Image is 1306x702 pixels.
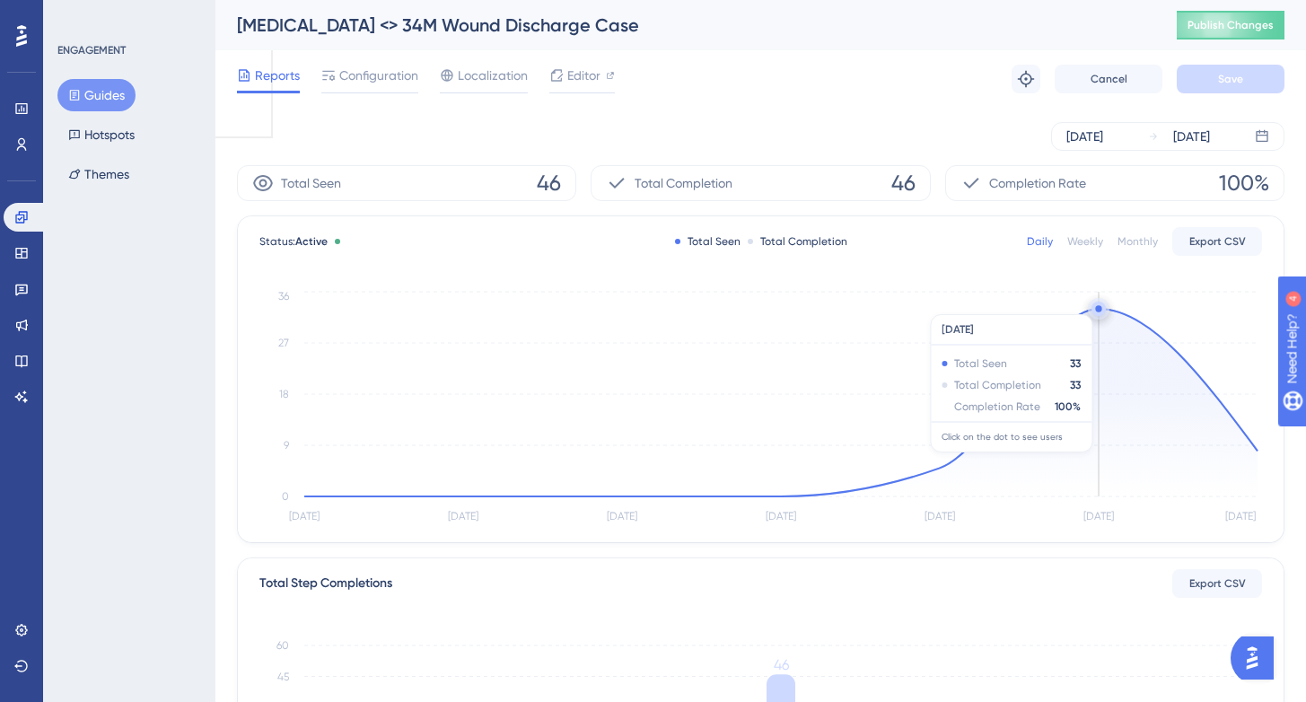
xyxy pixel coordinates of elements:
[1188,18,1274,32] span: Publish Changes
[1177,65,1284,93] button: Save
[1189,576,1246,591] span: Export CSV
[125,9,130,23] div: 4
[237,13,1132,38] div: [MEDICAL_DATA] <> 34M Wound Discharge Case
[282,490,289,503] tspan: 0
[276,639,289,652] tspan: 60
[57,79,136,111] button: Guides
[277,671,289,683] tspan: 45
[1225,510,1256,522] tspan: [DATE]
[1027,234,1053,249] div: Daily
[989,172,1086,194] span: Completion Rate
[1067,234,1103,249] div: Weekly
[1091,72,1127,86] span: Cancel
[774,656,789,673] tspan: 46
[42,4,112,26] span: Need Help?
[748,234,847,249] div: Total Completion
[57,158,140,190] button: Themes
[448,510,478,522] tspan: [DATE]
[278,290,289,303] tspan: 36
[295,235,328,248] span: Active
[289,510,320,522] tspan: [DATE]
[255,65,300,86] span: Reports
[1055,65,1162,93] button: Cancel
[278,337,289,349] tspan: 27
[1172,569,1262,598] button: Export CSV
[279,388,289,400] tspan: 18
[1083,510,1114,522] tspan: [DATE]
[1172,227,1262,256] button: Export CSV
[57,118,145,151] button: Hotspots
[1066,126,1103,147] div: [DATE]
[567,65,600,86] span: Editor
[675,234,741,249] div: Total Seen
[339,65,418,86] span: Configuration
[1218,72,1243,86] span: Save
[537,169,561,197] span: 46
[891,169,916,197] span: 46
[281,172,341,194] span: Total Seen
[259,234,328,249] span: Status:
[766,510,796,522] tspan: [DATE]
[1219,169,1269,197] span: 100%
[57,43,126,57] div: ENGAGEMENT
[1231,631,1284,685] iframe: UserGuiding AI Assistant Launcher
[259,573,392,594] div: Total Step Completions
[1173,126,1210,147] div: [DATE]
[1118,234,1158,249] div: Monthly
[458,65,528,86] span: Localization
[925,510,955,522] tspan: [DATE]
[607,510,637,522] tspan: [DATE]
[1177,11,1284,39] button: Publish Changes
[284,439,289,452] tspan: 9
[635,172,732,194] span: Total Completion
[1189,234,1246,249] span: Export CSV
